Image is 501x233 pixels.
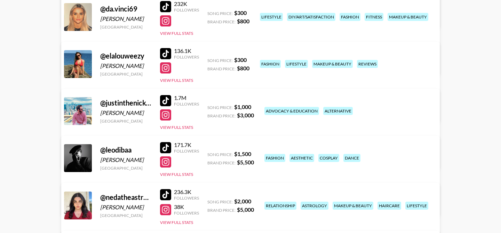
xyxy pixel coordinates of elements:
[234,198,251,204] strong: $ 2,000
[100,15,152,22] div: [PERSON_NAME]
[174,54,199,60] div: Followers
[174,0,199,7] div: 232K
[100,204,152,211] div: [PERSON_NAME]
[160,172,193,177] button: View Full Stats
[174,188,199,195] div: 236.3K
[207,199,233,204] span: Song Price:
[100,118,152,124] div: [GEOGRAPHIC_DATA]
[100,52,152,60] div: @ elalouweezy
[405,202,428,210] div: lifestyle
[100,109,152,116] div: [PERSON_NAME]
[160,125,193,130] button: View Full Stats
[100,193,152,202] div: @ nedatheastrologer
[237,206,254,213] strong: $ 5,000
[174,94,199,101] div: 1.7M
[301,202,328,210] div: astrology
[343,154,360,162] div: dance
[100,99,152,107] div: @ justinthenickofcrime
[234,150,251,157] strong: $ 1,500
[312,60,353,68] div: makeup & beauty
[207,113,236,118] span: Brand Price:
[388,13,428,21] div: makeup & beauty
[234,9,247,16] strong: $ 300
[100,5,152,13] div: @ da.vinci69
[234,103,251,110] strong: $ 1,000
[207,11,233,16] span: Song Price:
[237,65,249,71] strong: $ 800
[207,66,236,71] span: Brand Price:
[100,24,152,30] div: [GEOGRAPHIC_DATA]
[323,107,353,115] div: alternative
[318,154,339,162] div: cosplay
[207,152,233,157] span: Song Price:
[237,18,249,24] strong: $ 800
[285,60,308,68] div: lifestyle
[174,101,199,107] div: Followers
[377,202,401,210] div: haircare
[160,220,193,225] button: View Full Stats
[100,71,152,77] div: [GEOGRAPHIC_DATA]
[100,156,152,163] div: [PERSON_NAME]
[234,56,247,63] strong: $ 300
[160,78,193,83] button: View Full Stats
[264,107,319,115] div: advocacy & education
[357,60,378,68] div: reviews
[340,13,360,21] div: fashion
[207,58,233,63] span: Song Price:
[207,160,236,165] span: Brand Price:
[237,112,254,118] strong: $ 3,000
[100,213,152,218] div: [GEOGRAPHIC_DATA]
[207,19,236,24] span: Brand Price:
[260,13,283,21] div: lifestyle
[174,195,199,201] div: Followers
[264,154,285,162] div: fashion
[260,60,281,68] div: fashion
[174,210,199,216] div: Followers
[264,202,296,210] div: relationship
[174,47,199,54] div: 136.1K
[100,165,152,171] div: [GEOGRAPHIC_DATA]
[100,62,152,69] div: [PERSON_NAME]
[174,203,199,210] div: 38K
[100,146,152,154] div: @ leodibaa
[287,13,335,21] div: diy/art/satisfaction
[289,154,314,162] div: aesthetic
[365,13,383,21] div: fitness
[160,31,193,36] button: View Full Stats
[237,159,254,165] strong: $ 5,500
[333,202,373,210] div: makeup & beauty
[174,7,199,13] div: Followers
[174,141,199,148] div: 171.7K
[174,148,199,154] div: Followers
[207,105,233,110] span: Song Price:
[207,208,236,213] span: Brand Price:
